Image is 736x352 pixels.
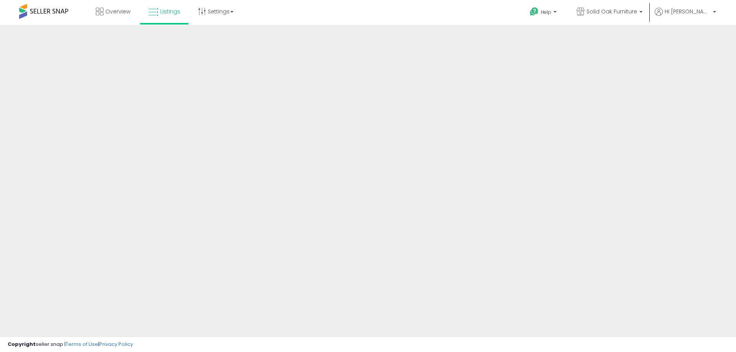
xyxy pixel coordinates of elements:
span: Solid Oak Furniture [586,8,637,15]
span: Overview [105,8,130,15]
span: Help [541,9,551,15]
span: Listings [160,8,180,15]
i: Get Help [529,7,539,16]
div: seller snap | | [8,341,133,348]
a: Hi [PERSON_NAME] [655,8,716,25]
a: Privacy Policy [99,341,133,348]
span: Hi [PERSON_NAME] [665,8,711,15]
a: Help [524,1,564,25]
strong: Copyright [8,341,36,348]
a: Terms of Use [66,341,98,348]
